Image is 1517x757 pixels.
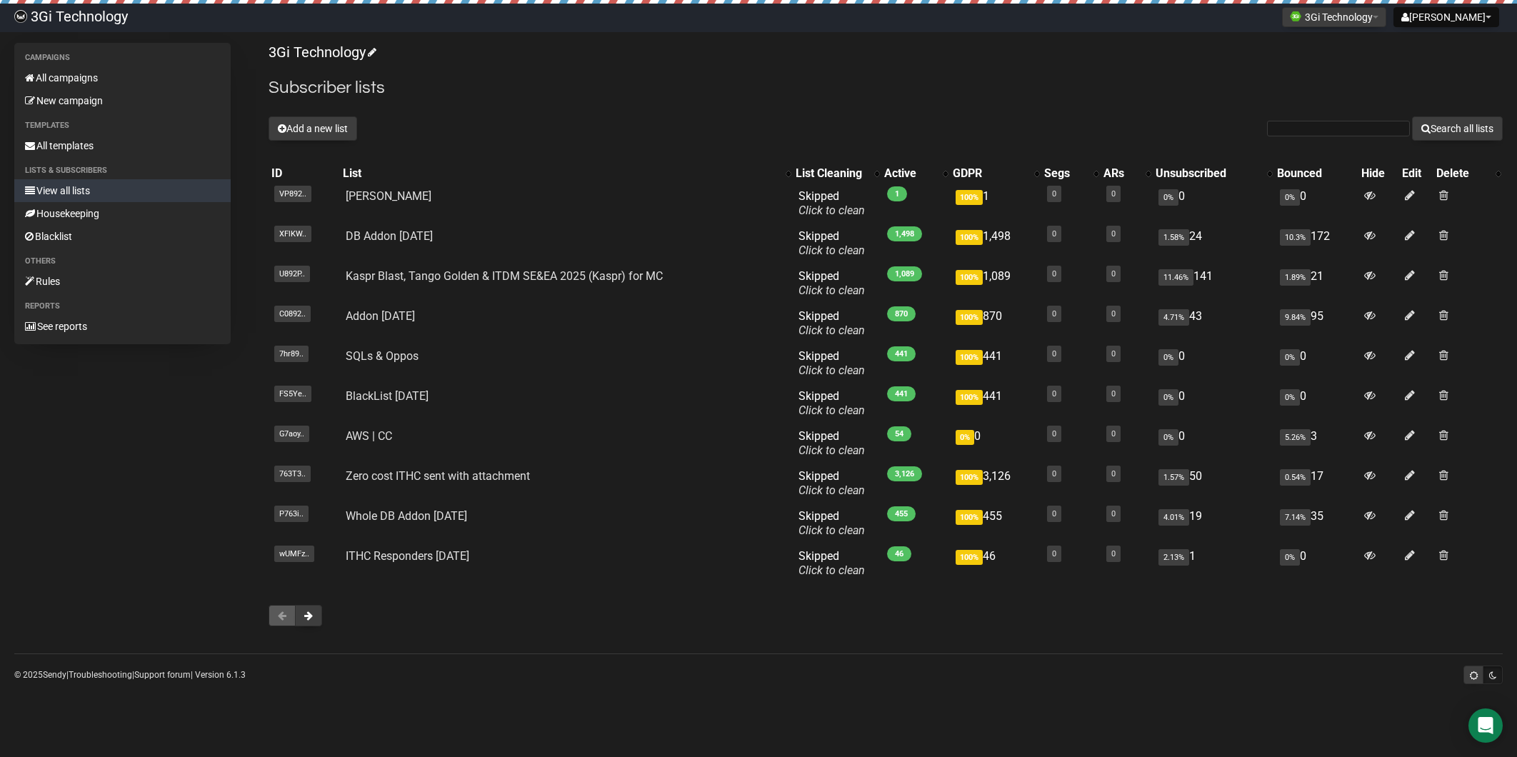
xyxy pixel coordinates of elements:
[956,430,974,445] span: 0%
[1402,166,1431,181] div: Edit
[14,89,231,112] a: New campaign
[14,667,246,683] p: © 2025 | | | Version 6.1.3
[798,469,865,497] span: Skipped
[269,75,1503,101] h2: Subscriber lists
[134,670,191,680] a: Support forum
[1111,549,1116,558] a: 0
[1153,383,1274,423] td: 0
[1153,224,1274,264] td: 24
[950,503,1041,543] td: 455
[271,166,336,181] div: ID
[950,164,1041,184] th: GDPR: No sort applied, activate to apply an ascending sort
[1280,269,1311,286] span: 1.89%
[793,164,881,184] th: List Cleaning: No sort applied, activate to apply an ascending sort
[950,423,1041,463] td: 0
[798,443,865,457] a: Click to clean
[14,202,231,225] a: Housekeeping
[887,226,922,241] span: 1,498
[1158,229,1189,246] span: 1.58%
[1111,349,1116,359] a: 0
[798,549,865,577] span: Skipped
[798,349,865,377] span: Skipped
[1358,164,1399,184] th: Hide: No sort applied, sorting is disabled
[798,269,865,297] span: Skipped
[69,670,132,680] a: Troubleshooting
[887,506,916,521] span: 455
[884,166,935,181] div: Active
[43,670,66,680] a: Sendy
[1412,116,1503,141] button: Search all lists
[956,190,983,205] span: 100%
[798,309,865,337] span: Skipped
[798,509,865,537] span: Skipped
[1111,389,1116,398] a: 0
[798,229,865,257] span: Skipped
[1280,349,1300,366] span: 0%
[956,390,983,405] span: 100%
[1103,166,1138,181] div: ARs
[1044,166,1086,181] div: Segs
[887,466,922,481] span: 3,126
[956,550,983,565] span: 100%
[887,426,911,441] span: 54
[1274,304,1359,344] td: 95
[798,523,865,537] a: Click to clean
[1433,164,1503,184] th: Delete: No sort applied, activate to apply an ascending sort
[1280,309,1311,326] span: 9.84%
[950,224,1041,264] td: 1,498
[1111,269,1116,279] a: 0
[1280,389,1300,406] span: 0%
[346,189,431,203] a: [PERSON_NAME]
[14,10,27,23] img: 4201c117bde267367e2074cdc52732f5
[274,466,311,482] span: 763T3..
[14,49,231,66] li: Campaigns
[346,429,392,443] a: AWS | CC
[14,315,231,338] a: See reports
[887,346,916,361] span: 441
[1274,543,1359,583] td: 0
[950,383,1041,423] td: 441
[1280,549,1300,566] span: 0%
[1153,304,1274,344] td: 43
[1153,543,1274,583] td: 1
[887,266,922,281] span: 1,089
[274,306,311,322] span: C0892..
[1052,189,1056,199] a: 0
[950,184,1041,224] td: 1
[1280,189,1300,206] span: 0%
[1156,166,1260,181] div: Unsubscribed
[1280,229,1311,246] span: 10.3%
[1274,164,1359,184] th: Bounced: No sort applied, sorting is disabled
[950,304,1041,344] td: 870
[340,164,793,184] th: List: No sort applied, activate to apply an ascending sort
[1361,166,1396,181] div: Hide
[887,306,916,321] span: 870
[950,463,1041,503] td: 3,126
[798,563,865,577] a: Click to clean
[950,344,1041,383] td: 441
[1052,429,1056,438] a: 0
[798,244,865,257] a: Click to clean
[14,134,231,157] a: All templates
[1153,264,1274,304] td: 141
[14,225,231,248] a: Blacklist
[1158,189,1178,206] span: 0%
[274,346,309,362] span: 7hr89..
[887,546,911,561] span: 46
[956,510,983,525] span: 100%
[14,117,231,134] li: Templates
[798,429,865,457] span: Skipped
[1052,389,1056,398] a: 0
[1274,184,1359,224] td: 0
[796,166,867,181] div: List Cleaning
[274,226,311,242] span: XFlKW..
[1052,549,1056,558] a: 0
[1111,309,1116,319] a: 0
[14,162,231,179] li: Lists & subscribers
[1393,7,1499,27] button: [PERSON_NAME]
[1274,344,1359,383] td: 0
[1052,229,1056,239] a: 0
[956,310,983,325] span: 100%
[346,349,419,363] a: SQLs & Oppos
[1280,509,1311,526] span: 7.14%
